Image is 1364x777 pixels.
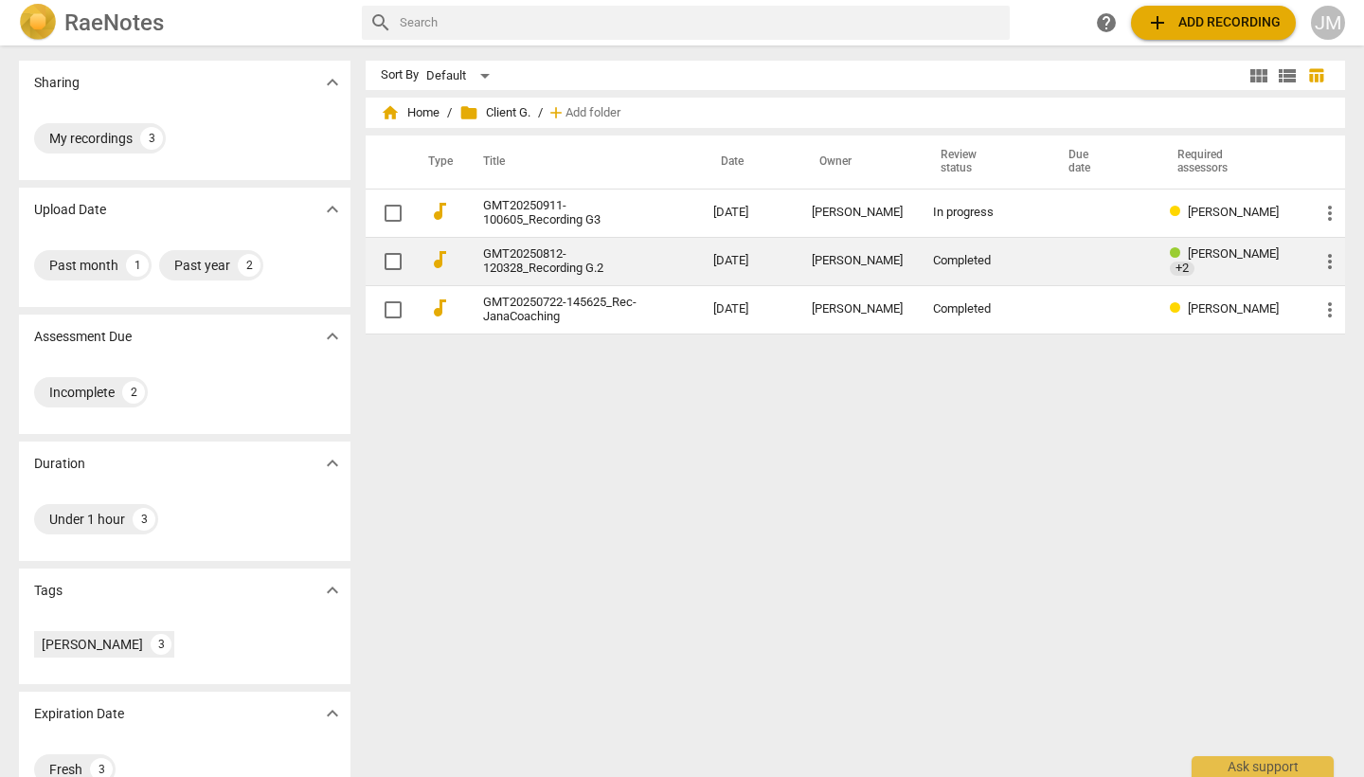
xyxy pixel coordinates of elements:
[34,73,80,93] p: Sharing
[933,302,1031,316] div: Completed
[1301,62,1330,90] button: Table view
[459,103,530,122] span: Client G.
[318,68,347,97] button: Show more
[1170,262,1194,276] span: +2
[238,254,260,277] div: 2
[812,302,903,316] div: [PERSON_NAME]
[460,136,698,189] th: Title
[565,106,620,120] span: Add folder
[126,254,149,277] div: 1
[1311,6,1345,40] button: JM
[1170,246,1188,261] span: Review status: completed
[151,634,171,655] div: 3
[1188,205,1279,219] span: [PERSON_NAME]
[933,254,1031,268] div: Completed
[1146,11,1281,34] span: Add recording
[400,8,1002,38] input: Search
[1307,66,1325,84] span: table_chart
[34,200,106,220] p: Upload Date
[1319,202,1341,225] span: more_vert
[34,327,132,347] p: Assessment Due
[538,106,543,120] span: /
[1146,11,1169,34] span: add
[483,199,645,227] a: GMT20250911-100605_Recording G3
[1131,6,1296,40] button: Upload
[369,11,392,34] span: search
[483,296,645,324] a: GMT20250722-145625_Rec-JanaCoaching
[19,4,57,42] img: Logo
[318,699,347,728] button: Show more
[49,256,118,275] div: Past month
[34,454,85,474] p: Duration
[1046,136,1154,189] th: Due date
[483,247,645,276] a: GMT20250812-120328_Recording G.2
[1170,301,1188,316] span: Review status: in progress
[34,581,63,601] p: Tags
[321,71,344,94] span: expand_more
[122,381,145,404] div: 2
[174,256,230,275] div: Past year
[1170,205,1188,219] span: Review status: in progress
[321,325,344,348] span: expand_more
[447,106,452,120] span: /
[1276,64,1299,87] span: view_list
[413,136,460,189] th: Type
[34,704,124,724] p: Expiration Date
[42,635,143,654] div: [PERSON_NAME]
[140,127,163,150] div: 3
[547,103,565,122] span: add
[698,136,797,189] th: Date
[49,510,125,529] div: Under 1 hour
[459,103,478,122] span: folder
[428,200,451,223] span: audiotrack
[426,61,496,91] div: Default
[321,452,344,475] span: expand_more
[1188,246,1279,261] span: [PERSON_NAME]
[1089,6,1123,40] a: Help
[321,579,344,602] span: expand_more
[318,322,347,351] button: Show more
[381,103,400,122] span: home
[698,189,797,237] td: [DATE]
[1319,298,1341,321] span: more_vert
[19,4,347,42] a: LogoRaeNotes
[1192,756,1334,777] div: Ask support
[318,449,347,478] button: Show more
[918,136,1046,189] th: Review status
[1155,136,1303,189] th: Required assessors
[812,254,903,268] div: [PERSON_NAME]
[318,576,347,605] button: Show more
[133,508,155,531] div: 3
[428,248,451,271] span: audiotrack
[49,383,115,402] div: Incomplete
[1247,64,1270,87] span: view_module
[1188,301,1279,316] span: [PERSON_NAME]
[49,129,133,148] div: My recordings
[381,103,440,122] span: Home
[933,206,1031,220] div: In progress
[698,285,797,334] td: [DATE]
[321,702,344,725] span: expand_more
[797,136,918,189] th: Owner
[1095,11,1118,34] span: help
[381,68,419,82] div: Sort By
[812,206,903,220] div: [PERSON_NAME]
[428,297,451,319] span: audiotrack
[698,237,797,285] td: [DATE]
[64,9,164,36] h2: RaeNotes
[318,195,347,224] button: Show more
[1319,250,1341,273] span: more_vert
[1273,62,1301,90] button: List view
[321,198,344,221] span: expand_more
[1245,62,1273,90] button: Tile view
